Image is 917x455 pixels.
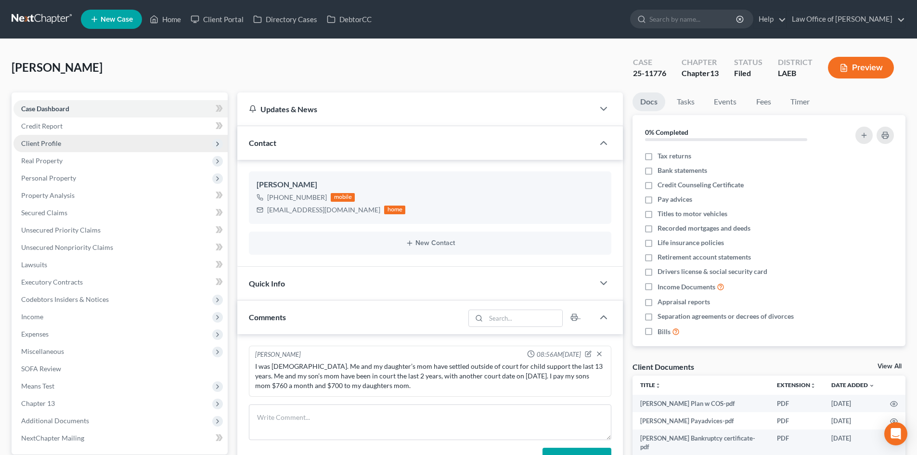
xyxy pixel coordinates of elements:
a: Executory Contracts [13,273,228,291]
span: Chapter 13 [21,399,55,407]
span: Codebtors Insiders & Notices [21,295,109,303]
div: [PHONE_NUMBER] [267,193,327,202]
span: New Case [101,16,133,23]
a: Events [706,92,744,111]
span: NextChapter Mailing [21,434,84,442]
div: Client Documents [633,362,694,372]
i: unfold_more [655,383,661,389]
td: PDF [769,395,824,412]
div: Updates & News [249,104,582,114]
span: Bills [658,327,671,337]
div: [EMAIL_ADDRESS][DOMAIN_NAME] [267,205,380,215]
span: Appraisal reports [658,297,710,307]
div: Case [633,57,666,68]
td: [PERSON_NAME] Plan w COS-pdf [633,395,769,412]
span: Pay advices [658,195,692,204]
div: Filed [734,68,762,79]
button: Preview [828,57,894,78]
span: Case Dashboard [21,104,69,113]
input: Search... [486,310,563,326]
span: Titles to motor vehicles [658,209,727,219]
a: Docs [633,92,665,111]
a: Extensionunfold_more [777,381,816,389]
div: [PERSON_NAME] [257,179,604,191]
a: Case Dashboard [13,100,228,117]
div: Open Intercom Messenger [884,422,907,445]
a: Tasks [669,92,702,111]
a: Titleunfold_more [640,381,661,389]
span: Income Documents [658,282,715,292]
span: Secured Claims [21,208,67,217]
div: Status [734,57,762,68]
div: home [384,206,405,214]
a: View All [878,363,902,370]
td: PDF [769,412,824,429]
span: Means Test [21,382,54,390]
span: Additional Documents [21,416,89,425]
td: [DATE] [824,412,882,429]
span: Client Profile [21,139,61,147]
div: [PERSON_NAME] [255,350,301,360]
a: DebtorCC [322,11,376,28]
span: Unsecured Nonpriority Claims [21,243,113,251]
span: Quick Info [249,279,285,288]
a: SOFA Review [13,360,228,377]
span: [PERSON_NAME] [12,60,103,74]
div: 25-11776 [633,68,666,79]
a: Help [754,11,786,28]
span: Bank statements [658,166,707,175]
a: Secured Claims [13,204,228,221]
span: Retirement account statements [658,252,751,262]
span: Tax returns [658,151,691,161]
span: 08:56AM[DATE] [537,350,581,359]
button: New Contact [257,239,604,247]
span: 13 [710,68,719,78]
a: Fees [748,92,779,111]
i: unfold_more [810,383,816,389]
a: Unsecured Nonpriority Claims [13,239,228,256]
i: expand_more [869,383,875,389]
span: Recorded mortgages and deeds [658,223,750,233]
span: Drivers license & social security card [658,267,767,276]
strong: 0% Completed [645,128,688,136]
div: Chapter [682,57,719,68]
a: Client Portal [186,11,248,28]
div: mobile [331,193,355,202]
span: Executory Contracts [21,278,83,286]
span: Real Property [21,156,63,165]
a: Credit Report [13,117,228,135]
span: Contact [249,138,276,147]
a: Law Office of [PERSON_NAME] [787,11,905,28]
span: Credit Counseling Certificate [658,180,744,190]
span: Property Analysis [21,191,75,199]
a: Property Analysis [13,187,228,204]
input: Search by name... [649,10,737,28]
a: Date Added expand_more [831,381,875,389]
td: [PERSON_NAME] Payadvices-pdf [633,412,769,429]
a: Directory Cases [248,11,322,28]
a: Home [145,11,186,28]
a: Timer [783,92,817,111]
span: Miscellaneous [21,347,64,355]
span: Expenses [21,330,49,338]
div: LAEB [778,68,813,79]
a: NextChapter Mailing [13,429,228,447]
span: Credit Report [21,122,63,130]
span: Income [21,312,43,321]
span: Personal Property [21,174,76,182]
span: Lawsuits [21,260,47,269]
span: SOFA Review [21,364,61,373]
span: Life insurance policies [658,238,724,247]
span: Unsecured Priority Claims [21,226,101,234]
span: Separation agreements or decrees of divorces [658,312,794,321]
div: Chapter [682,68,719,79]
span: Comments [249,312,286,322]
a: Unsecured Priority Claims [13,221,228,239]
a: Lawsuits [13,256,228,273]
div: District [778,57,813,68]
td: [DATE] [824,395,882,412]
div: I was [DEMOGRAPHIC_DATA]. Me and my daughter’s mom have settled outside of court for child suppor... [255,362,605,390]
